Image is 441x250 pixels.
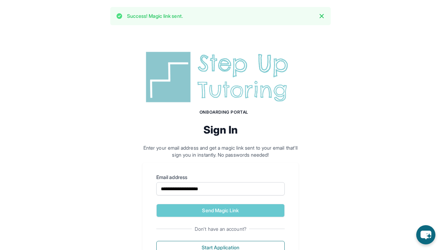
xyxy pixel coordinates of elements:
[142,123,299,136] h2: Sign In
[142,49,299,105] img: Step Up Tutoring horizontal logo
[156,174,285,181] label: Email address
[156,204,285,217] button: Send Magic Link
[149,109,299,115] h1: Onboarding Portal
[142,144,299,158] p: Enter your email address and get a magic link sent to your email that'll sign you in instantly. N...
[127,13,183,20] p: Success! Magic link sent.
[416,225,435,244] button: chat-button
[192,226,249,233] span: Don't have an account?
